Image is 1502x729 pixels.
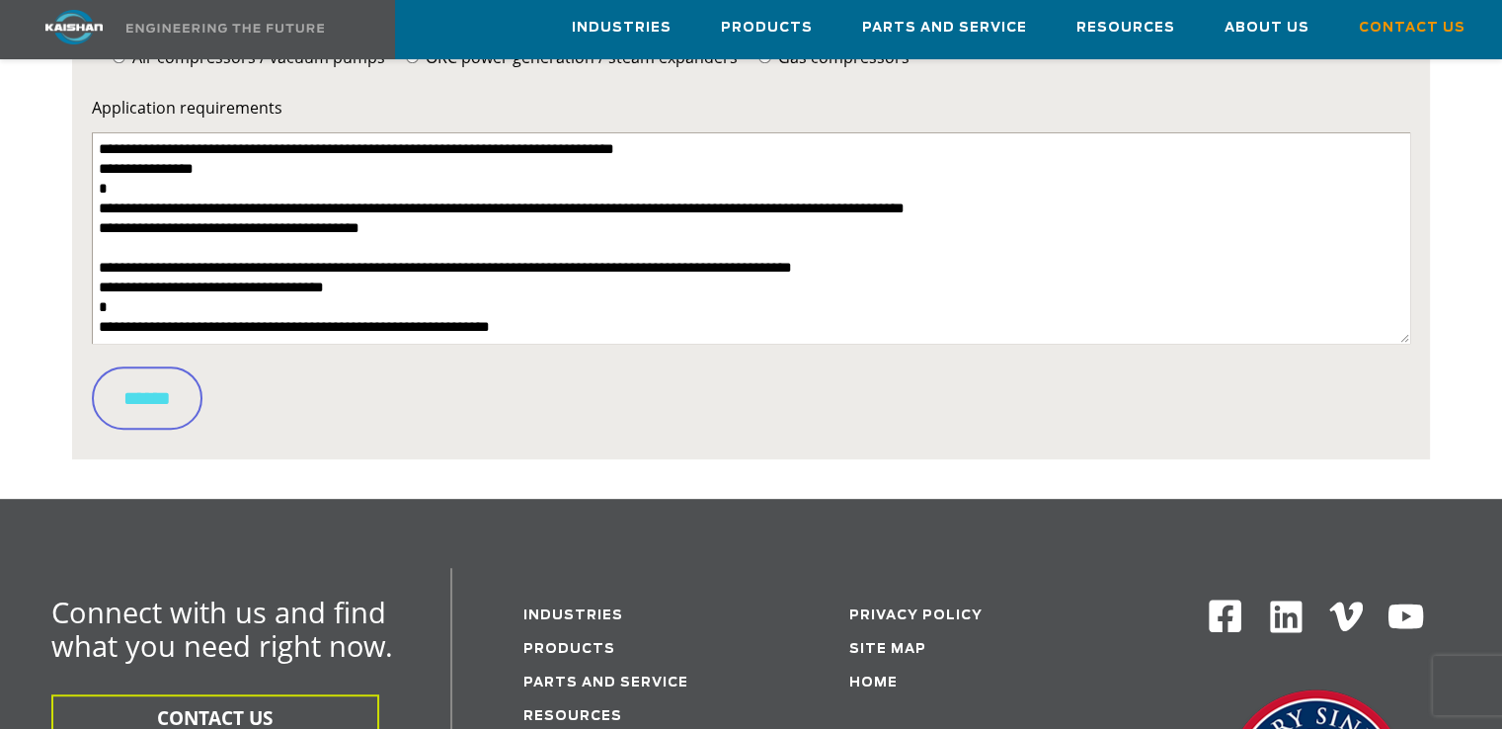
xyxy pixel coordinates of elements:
img: Vimeo [1329,602,1363,630]
a: Products [523,643,615,656]
span: Connect with us and find what you need right now. [51,593,393,665]
a: Home [849,677,898,689]
span: Resources [1076,17,1175,40]
a: Products [721,1,813,54]
a: Industries [523,609,623,622]
img: Youtube [1386,598,1425,636]
span: Contact Us [1359,17,1465,40]
a: Resources [1076,1,1175,54]
a: Site Map [849,643,926,656]
span: Products [721,17,813,40]
a: Industries [572,1,672,54]
a: Parts and service [523,677,688,689]
a: About Us [1225,1,1309,54]
label: Application requirements [92,94,1410,121]
a: Resources [523,710,622,723]
span: Industries [572,17,672,40]
a: Contact Us [1359,1,1465,54]
img: Linkedin [1267,598,1305,636]
a: Privacy Policy [849,609,983,622]
img: Engineering the future [126,24,324,33]
img: Facebook [1207,598,1243,634]
span: Parts and Service [862,17,1027,40]
span: About Us [1225,17,1309,40]
a: Parts and Service [862,1,1027,54]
